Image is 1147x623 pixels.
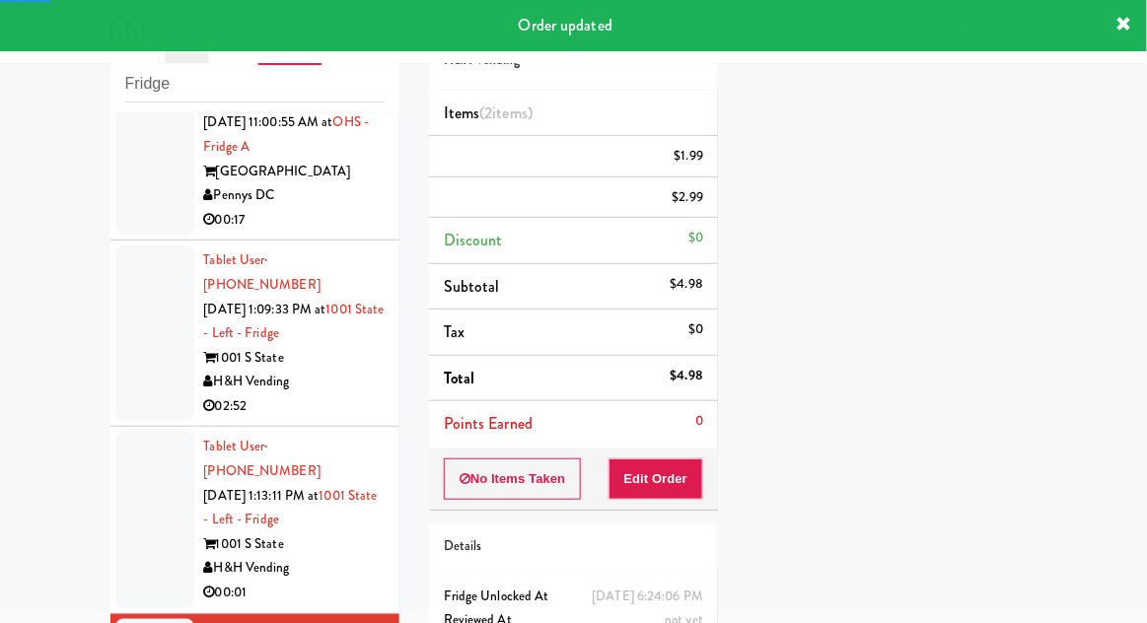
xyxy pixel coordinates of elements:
button: Edit Order [609,458,704,500]
div: $4.98 [671,364,704,388]
div: Details [444,534,703,559]
span: Points Earned [444,412,533,435]
span: [DATE] 11:00:55 AM at [204,112,333,131]
button: No Items Taken [444,458,582,500]
span: Subtotal [444,275,500,298]
span: Items [444,102,533,124]
div: 1001 S State [204,532,385,557]
span: (2 ) [479,102,533,124]
span: Tax [444,320,465,343]
div: 02:52 [204,394,385,419]
ng-pluralize: items [493,102,529,124]
div: 00:17 [204,208,385,233]
div: $4.98 [671,272,704,297]
span: Order updated [519,14,612,36]
div: 0 [695,409,703,434]
h5: H&H Vending [444,53,703,68]
li: Tablet User· [PHONE_NUMBER][DATE] 1:09:33 PM at1001 State - Left - Fridge1001 S StateH&H Vending0... [110,241,399,427]
li: Tablet User· [PHONE_NUMBER][DATE] 11:00:55 AM atOHS - Fridge A[GEOGRAPHIC_DATA]Pennys DC00:17 [110,54,399,241]
div: H&H Vending [204,370,385,394]
div: $1.99 [675,144,704,169]
input: Search vision orders [125,66,385,103]
span: · [PHONE_NUMBER] [204,250,321,294]
a: OHS - Fridge A [204,112,370,156]
div: H&H Vending [204,556,385,581]
a: Tablet User· [PHONE_NUMBER] [204,250,321,294]
div: [DATE] 6:24:06 PM [592,585,703,609]
div: Fridge Unlocked At [444,585,703,609]
a: Tablet User· [PHONE_NUMBER] [204,437,321,480]
div: $0 [688,317,703,342]
div: $2.99 [673,185,704,210]
div: 1001 S State [204,346,385,371]
span: Discount [444,229,503,251]
div: $0 [688,226,703,250]
span: Total [444,367,475,389]
div: 00:01 [204,581,385,605]
span: [DATE] 1:13:11 PM at [204,486,320,505]
li: Tablet User· [PHONE_NUMBER][DATE] 1:13:11 PM at1001 State - Left - Fridge1001 S StateH&H Vending0... [110,427,399,613]
span: [DATE] 1:09:33 PM at [204,300,326,318]
div: Pennys DC [204,183,385,208]
div: [GEOGRAPHIC_DATA] [204,160,385,184]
